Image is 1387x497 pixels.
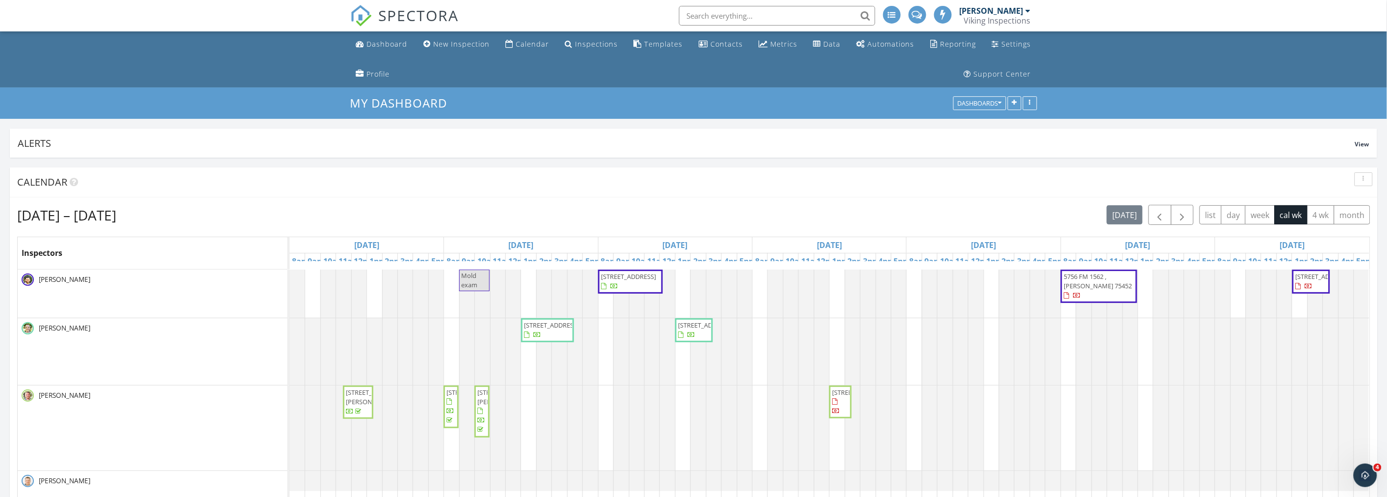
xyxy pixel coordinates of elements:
[1200,205,1222,224] button: list
[1231,253,1253,269] a: 9am
[352,65,394,83] a: Company Profile
[1374,464,1382,471] span: 4
[810,35,845,54] a: Data
[938,253,964,269] a: 10am
[969,237,999,253] a: Go to October 2, 2025
[367,253,389,269] a: 1pm
[891,253,914,269] a: 5pm
[678,321,733,330] span: [STREET_ADDRESS]
[429,253,451,269] a: 5pm
[1061,253,1083,269] a: 8am
[1123,237,1153,253] a: Go to October 3, 2025
[1171,205,1194,225] button: Next
[1292,253,1314,269] a: 1pm
[1153,253,1176,269] a: 2pm
[695,35,747,54] a: Contacts
[379,5,459,26] span: SPECTORA
[350,13,459,34] a: SPECTORA
[784,253,810,269] a: 10am
[537,253,559,269] a: 2pm
[305,253,327,269] a: 9am
[346,388,401,406] span: [STREET_ADDRESS][PERSON_NAME]
[614,253,636,269] a: 9am
[722,253,744,269] a: 4pm
[1046,253,1068,269] a: 5pm
[37,476,92,486] span: [PERSON_NAME]
[814,253,841,269] a: 12pm
[1215,253,1237,269] a: 8am
[1138,253,1160,269] a: 1pm
[1149,205,1172,225] button: Previous
[501,35,553,54] a: Calendar
[18,137,1355,150] div: Alerts
[832,388,887,397] span: [STREET_ADDRESS]
[814,237,844,253] a: Go to October 1, 2025
[516,39,549,49] div: Calendar
[1245,205,1275,224] button: week
[521,253,543,269] a: 1pm
[22,248,62,258] span: Inspectors
[1200,253,1222,269] a: 5pm
[1307,205,1335,224] button: 4 wk
[868,39,915,49] div: Automations
[367,39,408,49] div: Dashboard
[953,253,980,269] a: 11am
[1184,253,1206,269] a: 4pm
[960,65,1035,83] a: Support Center
[1323,253,1345,269] a: 3pm
[710,39,743,49] div: Contacts
[1334,205,1370,224] button: month
[861,253,883,269] a: 3pm
[22,274,34,286] img: headshotaaron.png
[1308,253,1330,269] a: 2pm
[1355,140,1369,148] span: View
[17,205,116,225] h2: [DATE] – [DATE]
[1092,253,1119,269] a: 10am
[506,237,536,253] a: Go to September 29, 2025
[1295,272,1350,281] span: [STREET_ADDRESS]
[676,253,698,269] a: 1pm
[968,253,995,269] a: 12pm
[37,275,92,284] span: [PERSON_NAME]
[660,253,686,269] a: 12pm
[552,253,574,269] a: 3pm
[876,253,898,269] a: 4pm
[770,39,797,49] div: Metrics
[446,388,501,397] span: [STREET_ADDRESS]
[630,35,687,54] a: Templates
[367,69,390,79] div: Profile
[444,253,466,269] a: 8am
[645,253,671,269] a: 11am
[413,253,435,269] a: 4pm
[753,253,775,269] a: 8am
[691,253,713,269] a: 2pm
[845,253,867,269] a: 2pm
[383,253,405,269] a: 2pm
[336,253,363,269] a: 11am
[964,16,1031,26] div: Viking Inspections
[321,253,347,269] a: 10am
[824,39,841,49] div: Data
[352,237,382,253] a: Go to September 28, 2025
[940,39,976,49] div: Reporting
[22,389,34,402] img: headshotjordan.png
[350,95,456,111] a: My Dashboard
[1076,253,1099,269] a: 9am
[1246,253,1273,269] a: 10am
[419,35,494,54] a: New Inspection
[575,39,618,49] div: Inspections
[1107,253,1134,269] a: 11am
[974,69,1031,79] div: Support Center
[1221,205,1246,224] button: day
[1107,205,1143,224] button: [DATE]
[1030,253,1052,269] a: 4pm
[1278,237,1308,253] a: Go to October 4, 2025
[660,237,690,253] a: Go to September 30, 2025
[583,253,605,269] a: 5pm
[1015,253,1037,269] a: 3pm
[1001,39,1031,49] div: Settings
[352,253,378,269] a: 12pm
[679,6,875,26] input: Search everything...
[907,253,929,269] a: 8am
[601,272,656,281] span: [STREET_ADDRESS]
